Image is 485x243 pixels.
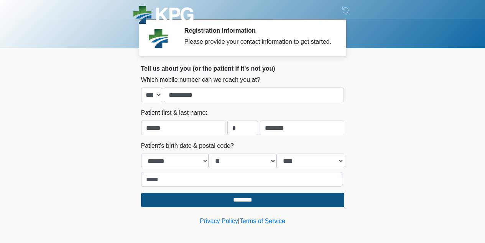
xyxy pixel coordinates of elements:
[141,75,260,84] label: Which mobile number can we reach you at?
[147,27,170,50] img: Agent Avatar
[184,37,333,46] div: Please provide your contact information to get started.
[240,218,285,224] a: Terms of Service
[238,218,240,224] a: |
[133,6,194,26] img: KPG Healthcare Logo
[141,108,207,117] label: Patient first & last name:
[200,218,238,224] a: Privacy Policy
[141,141,234,150] label: Patient's birth date & postal code?
[141,65,344,72] h2: Tell us about you (or the patient if it's not you)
